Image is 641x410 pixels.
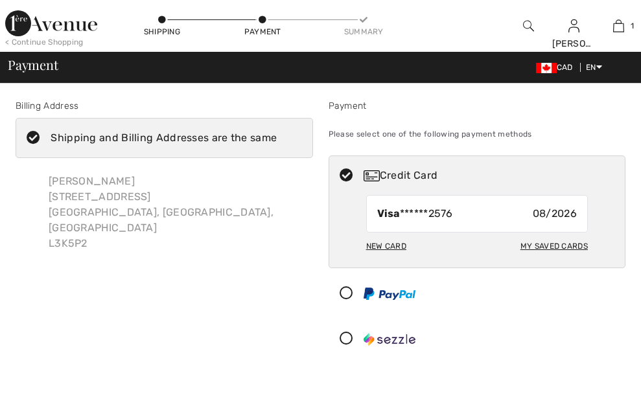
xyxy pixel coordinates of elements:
span: Payment [8,58,58,71]
a: Sign In [568,19,579,32]
div: [PERSON_NAME] [STREET_ADDRESS] [GEOGRAPHIC_DATA], [GEOGRAPHIC_DATA], [GEOGRAPHIC_DATA] L3K5P2 [38,163,313,262]
img: My Bag [613,18,624,34]
img: Canadian Dollar [536,63,557,73]
span: CAD [536,63,578,72]
div: Please select one of the following payment methods [329,118,626,150]
span: 1 [631,20,634,32]
img: Credit Card [364,170,380,181]
div: My Saved Cards [520,235,588,257]
img: My Info [568,18,579,34]
div: Billing Address [16,99,313,113]
span: EN [586,63,602,72]
div: Payment [243,26,282,38]
div: Credit Card [364,168,616,183]
div: < Continue Shopping [5,36,84,48]
div: New Card [366,235,406,257]
a: 1 [597,18,640,34]
img: PayPal [364,288,415,300]
div: Shipping and Billing Addresses are the same [51,130,277,146]
div: Payment [329,99,626,113]
img: Sezzle [364,333,415,346]
div: Shipping [143,26,181,38]
strong: Visa [377,207,400,220]
span: 08/2026 [533,206,577,222]
img: 1ère Avenue [5,10,97,36]
img: search the website [523,18,534,34]
div: Summary [344,26,383,38]
div: [PERSON_NAME] [552,37,596,51]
